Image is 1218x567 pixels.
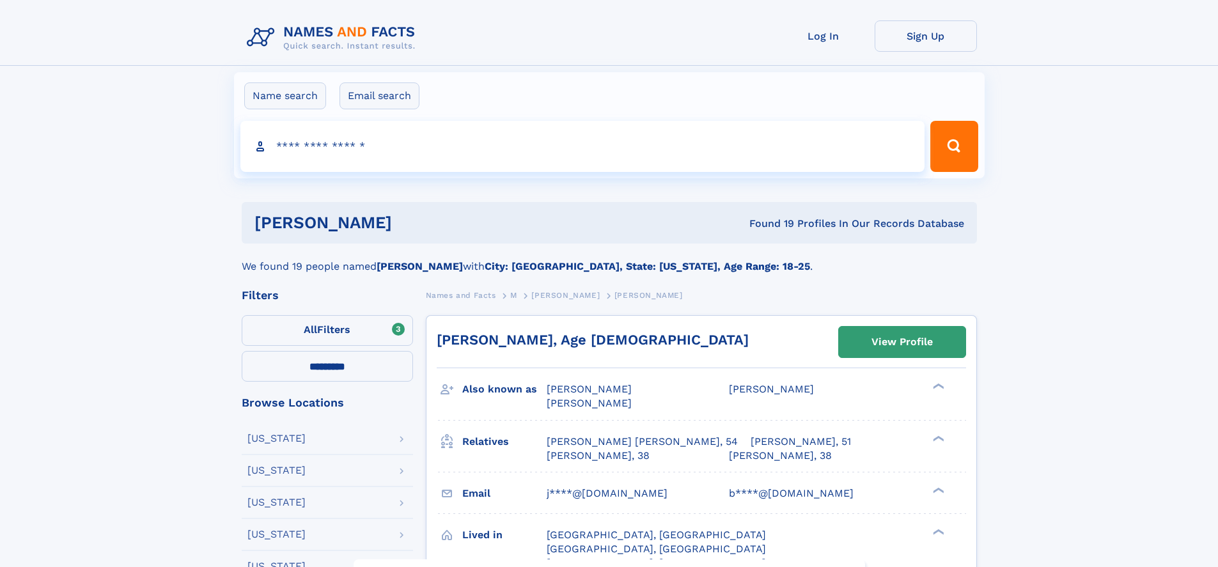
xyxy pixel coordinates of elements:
[547,529,766,541] span: [GEOGRAPHIC_DATA], [GEOGRAPHIC_DATA]
[547,397,632,409] span: [PERSON_NAME]
[462,431,547,453] h3: Relatives
[547,543,766,555] span: [GEOGRAPHIC_DATA], [GEOGRAPHIC_DATA]
[510,291,517,300] span: M
[242,397,413,408] div: Browse Locations
[751,435,851,449] a: [PERSON_NAME], 51
[377,260,463,272] b: [PERSON_NAME]
[247,465,306,476] div: [US_STATE]
[930,121,978,172] button: Search Button
[244,82,326,109] label: Name search
[729,449,832,463] a: [PERSON_NAME], 38
[510,287,517,303] a: M
[462,524,547,546] h3: Lived in
[240,121,925,172] input: search input
[242,244,977,274] div: We found 19 people named with .
[247,433,306,444] div: [US_STATE]
[729,383,814,395] span: [PERSON_NAME]
[426,287,496,303] a: Names and Facts
[614,291,683,300] span: [PERSON_NAME]
[340,82,419,109] label: Email search
[462,378,547,400] h3: Also known as
[930,486,945,494] div: ❯
[570,217,964,231] div: Found 19 Profiles In Our Records Database
[242,290,413,301] div: Filters
[772,20,875,52] a: Log In
[242,20,426,55] img: Logo Names and Facts
[547,383,632,395] span: [PERSON_NAME]
[304,323,317,336] span: All
[462,483,547,504] h3: Email
[547,449,650,463] a: [PERSON_NAME], 38
[485,260,810,272] b: City: [GEOGRAPHIC_DATA], State: [US_STATE], Age Range: 18-25
[839,327,965,357] a: View Profile
[437,332,749,348] a: [PERSON_NAME], Age [DEMOGRAPHIC_DATA]
[547,435,738,449] a: [PERSON_NAME] [PERSON_NAME], 54
[930,527,945,536] div: ❯
[875,20,977,52] a: Sign Up
[247,497,306,508] div: [US_STATE]
[242,315,413,346] label: Filters
[247,529,306,540] div: [US_STATE]
[531,287,600,303] a: [PERSON_NAME]
[930,434,945,442] div: ❯
[254,215,571,231] h1: [PERSON_NAME]
[871,327,933,357] div: View Profile
[930,382,945,391] div: ❯
[531,291,600,300] span: [PERSON_NAME]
